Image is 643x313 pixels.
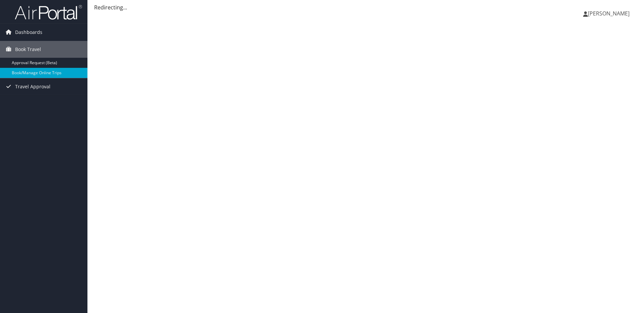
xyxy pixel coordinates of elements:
[15,41,41,58] span: Book Travel
[583,3,636,24] a: [PERSON_NAME]
[15,24,42,41] span: Dashboards
[94,3,636,11] div: Redirecting...
[15,78,50,95] span: Travel Approval
[15,4,82,20] img: airportal-logo.png
[588,10,630,17] span: [PERSON_NAME]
